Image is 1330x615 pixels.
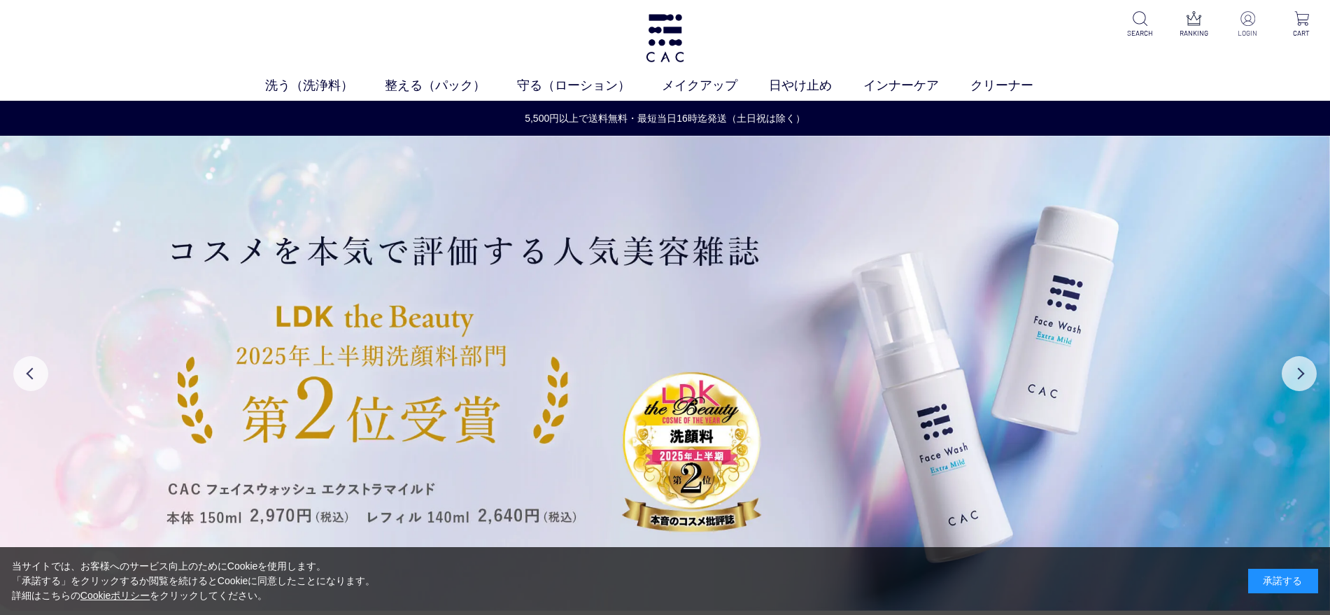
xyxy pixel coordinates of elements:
p: CART [1285,28,1319,38]
a: 洗う（洗浄料） [265,76,385,95]
a: LOGIN [1231,11,1265,38]
div: 承諾する [1248,569,1318,593]
a: メイクアップ [662,76,769,95]
button: Previous [13,356,48,391]
button: Next [1282,356,1317,391]
div: 当サイトでは、お客様へのサービス向上のためにCookieを使用します。 「承諾する」をクリックするか閲覧を続けるとCookieに同意したことになります。 詳細はこちらの をクリックしてください。 [12,559,376,603]
p: SEARCH [1123,28,1157,38]
a: 日やけ止め [769,76,863,95]
a: RANKING [1177,11,1211,38]
a: CART [1285,11,1319,38]
p: LOGIN [1231,28,1265,38]
a: クリーナー [970,76,1065,95]
a: SEARCH [1123,11,1157,38]
a: 整える（パック） [385,76,517,95]
a: Cookieポリシー [80,590,150,601]
a: 5,500円以上で送料無料・最短当日16時迄発送（土日祝は除く） [1,111,1329,126]
p: RANKING [1177,28,1211,38]
a: 守る（ローション） [517,76,662,95]
img: logo [644,14,686,62]
a: インナーケア [863,76,970,95]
